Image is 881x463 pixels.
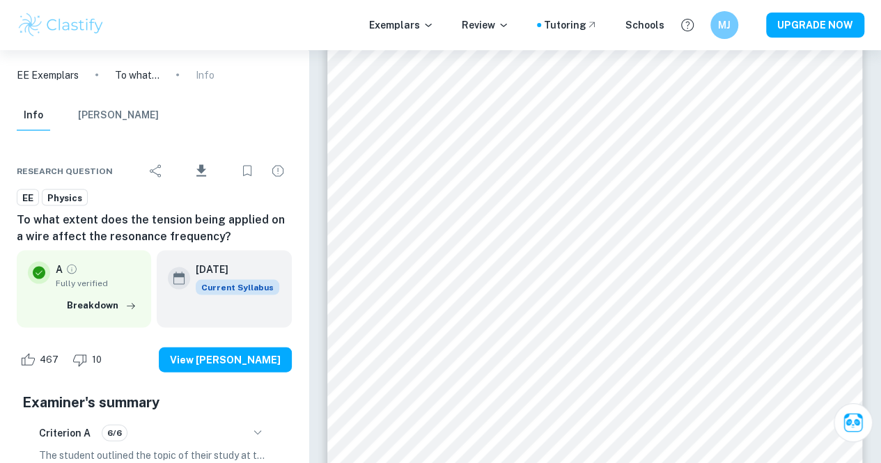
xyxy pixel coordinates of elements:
[544,17,598,33] a: Tutoring
[196,279,279,295] span: Current Syllabus
[142,157,170,185] div: Share
[42,191,87,205] span: Physics
[173,152,231,189] div: Download
[369,17,434,33] p: Exemplars
[834,403,873,442] button: Ask Clai
[42,189,88,206] a: Physics
[56,276,140,289] span: Fully verified
[17,100,50,130] button: Info
[462,17,509,33] p: Review
[102,426,127,439] span: 6/6
[78,100,159,130] button: [PERSON_NAME]
[17,189,39,206] a: EE
[717,17,733,33] h6: MJ
[22,391,286,412] h5: Examiner's summary
[39,447,270,462] p: The student outlined the topic of their study at the beginning of the essay, making its aim clear...
[39,425,91,440] h6: Criterion A
[17,11,105,39] img: Clastify logo
[65,262,78,275] a: Grade fully verified
[159,347,292,372] button: View [PERSON_NAME]
[710,11,738,39] button: MJ
[115,67,159,82] p: To what extent does the tension being applied on a wire affect the resonance frequency?
[625,17,664,33] a: Schools
[264,157,292,185] div: Report issue
[766,13,864,38] button: UPGRADE NOW
[56,261,63,276] p: A
[17,211,292,244] h6: To what extent does the tension being applied on a wire affect the resonance frequency?
[17,191,38,205] span: EE
[84,352,109,366] span: 10
[17,67,79,82] a: EE Exemplars
[233,157,261,185] div: Bookmark
[676,13,699,37] button: Help and Feedback
[196,279,279,295] div: This exemplar is based on the current syllabus. Feel free to refer to it for inspiration/ideas wh...
[196,67,215,82] p: Info
[32,352,66,366] span: 467
[17,348,66,370] div: Like
[196,261,268,276] h6: [DATE]
[63,295,140,315] button: Breakdown
[17,164,113,177] span: Research question
[69,348,109,370] div: Dislike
